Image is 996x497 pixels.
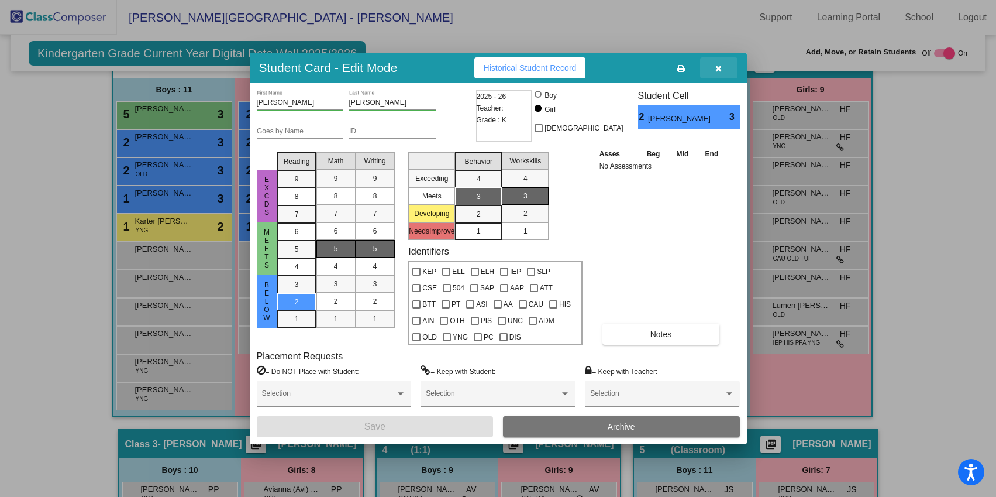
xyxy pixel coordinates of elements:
[510,281,524,295] span: AAP
[509,330,521,344] span: DIS
[334,208,338,219] span: 7
[261,281,272,322] span: Below
[373,191,377,201] span: 8
[422,297,436,311] span: BTT
[503,416,740,437] button: Archive
[373,296,377,307] span: 2
[257,128,343,136] input: goes by name
[373,226,377,236] span: 6
[523,226,528,236] span: 1
[481,314,492,328] span: PIS
[697,148,727,160] th: End
[638,148,668,160] th: Beg
[373,279,377,289] span: 3
[729,110,739,124] span: 3
[597,160,727,172] td: No Assessments
[481,265,494,279] span: ELH
[259,60,398,75] h3: Student Card - Edit Mode
[328,156,344,166] span: Math
[540,281,553,295] span: ATT
[295,279,299,290] span: 3
[559,297,571,311] span: HIS
[544,121,623,135] span: [DEMOGRAPHIC_DATA]
[510,265,521,279] span: IEP
[422,265,436,279] span: KEP
[295,209,299,220] span: 7
[477,114,506,126] span: Grade : K
[504,297,513,311] span: AA
[453,330,468,344] span: YNG
[668,148,697,160] th: Mid
[295,227,299,237] span: 6
[544,104,556,115] div: Girl
[334,173,338,184] span: 9
[295,314,299,324] span: 1
[453,281,464,295] span: 504
[477,209,481,220] span: 2
[295,191,299,202] span: 8
[484,330,494,344] span: PC
[650,330,672,339] span: Notes
[480,281,494,295] span: SAP
[334,279,338,289] span: 3
[295,174,299,184] span: 9
[334,261,338,272] span: 4
[523,191,528,201] span: 3
[597,148,639,160] th: Asses
[477,102,504,114] span: Teacher:
[422,281,437,295] span: CSE
[523,173,528,184] span: 4
[295,297,299,307] span: 2
[452,265,464,279] span: ELL
[295,244,299,255] span: 5
[421,365,495,377] label: = Keep with Student:
[364,156,385,166] span: Writing
[465,156,492,167] span: Behavior
[477,191,481,202] span: 3
[529,297,543,311] span: CAU
[544,90,557,101] div: Boy
[608,422,635,431] span: Archive
[261,228,272,269] span: MEets
[648,113,713,125] span: [PERSON_NAME]
[257,351,343,362] label: Placement Requests
[452,297,460,311] span: PT
[295,262,299,272] span: 4
[364,421,385,431] span: Save
[373,314,377,324] span: 1
[537,265,550,279] span: SLP
[539,314,554,328] span: ADM
[585,365,657,377] label: = Keep with Teacher:
[477,226,481,236] span: 1
[602,324,720,345] button: Notes
[334,296,338,307] span: 2
[373,244,377,254] span: 5
[261,176,272,217] span: excds
[523,208,528,219] span: 2
[334,244,338,254] span: 5
[450,314,464,328] span: OTH
[373,173,377,184] span: 9
[284,156,310,167] span: Reading
[477,91,506,102] span: 2025 - 26
[334,191,338,201] span: 8
[257,416,494,437] button: Save
[508,314,523,328] span: UNC
[334,226,338,236] span: 6
[257,365,359,377] label: = Do NOT Place with Student:
[638,90,740,101] h3: Student Cell
[638,110,648,124] span: 2
[509,156,541,166] span: Workskills
[477,174,481,184] span: 4
[373,208,377,219] span: 7
[484,63,577,73] span: Historical Student Record
[373,261,377,272] span: 4
[408,246,449,257] label: Identifiers
[334,314,338,324] span: 1
[422,314,434,328] span: AIN
[422,330,437,344] span: OLD
[474,57,586,78] button: Historical Student Record
[476,297,487,311] span: ASI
